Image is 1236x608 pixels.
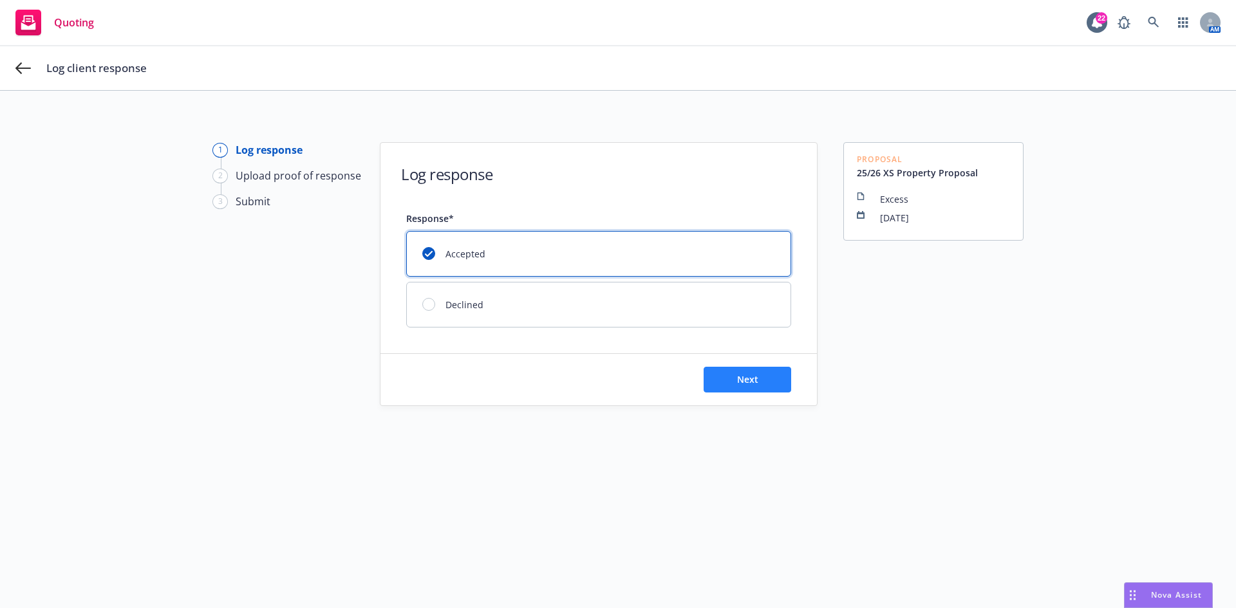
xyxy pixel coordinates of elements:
[236,142,303,158] div: Log response
[1141,10,1166,35] a: Search
[406,212,454,225] span: Response*
[1125,583,1141,607] div: Drag to move
[1124,582,1213,608] button: Nova Assist
[236,194,270,209] div: Submit
[737,373,758,385] span: Next
[212,169,228,183] div: 2
[1096,12,1107,24] div: 22
[857,156,988,163] span: Proposal
[445,298,483,311] span: Declined
[880,211,1010,225] span: [DATE]
[880,192,1010,206] span: Excess
[212,194,228,209] div: 3
[236,168,361,183] div: Upload proof of response
[857,166,988,180] a: 25/26 XS Property Proposal
[401,163,492,185] h1: Log response
[54,17,94,28] span: Quoting
[445,247,485,261] span: Accepted
[1111,10,1137,35] a: Report a Bug
[1151,589,1202,600] span: Nova Assist
[1170,10,1196,35] a: Switch app
[212,143,228,158] div: 1
[46,60,147,76] span: Log client response
[704,367,791,392] button: Next
[10,5,99,41] a: Quoting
